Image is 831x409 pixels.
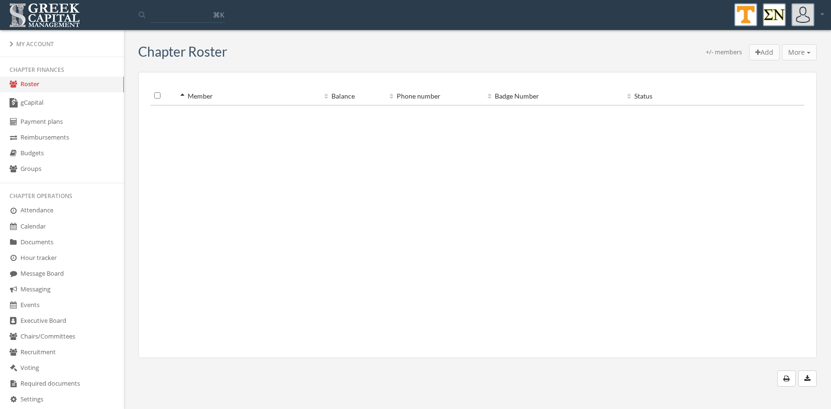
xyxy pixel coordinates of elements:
th: Member [177,87,320,105]
th: Balance [320,87,386,105]
h3: Chapter Roster [138,44,227,59]
div: +/- members [706,48,742,61]
th: Badge Number [484,87,623,105]
span: ⌘K [213,10,224,20]
div: My Account [10,40,114,48]
th: Phone number [386,87,484,105]
th: Status [623,87,763,105]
